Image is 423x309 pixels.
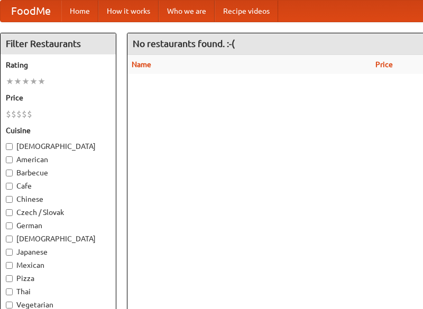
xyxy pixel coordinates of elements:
input: German [6,222,13,229]
a: Recipe videos [215,1,278,22]
input: Vegetarian [6,302,13,308]
li: $ [27,108,32,120]
label: Chinese [6,194,111,204]
li: ★ [14,76,22,87]
h4: Filter Restaurants [1,33,116,54]
label: Cafe [6,181,111,191]
a: How it works [98,1,159,22]
a: Who we are [159,1,215,22]
input: Thai [6,288,13,295]
label: Mexican [6,260,111,270]
input: Barbecue [6,170,13,176]
li: $ [11,108,16,120]
label: Barbecue [6,167,111,178]
h5: Price [6,92,111,103]
li: $ [16,108,22,120]
input: Cafe [6,183,13,190]
input: Japanese [6,249,13,256]
ng-pluralize: No restaurants found. :-( [133,39,235,49]
a: Price [375,60,393,69]
label: Thai [6,286,111,297]
h5: Rating [6,60,111,70]
label: German [6,220,111,231]
h5: Cuisine [6,125,111,136]
input: [DEMOGRAPHIC_DATA] [6,143,13,150]
li: $ [22,108,27,120]
input: [DEMOGRAPHIC_DATA] [6,236,13,242]
label: [DEMOGRAPHIC_DATA] [6,233,111,244]
li: ★ [38,76,45,87]
li: ★ [22,76,30,87]
li: ★ [30,76,38,87]
label: [DEMOGRAPHIC_DATA] [6,141,111,152]
input: Mexican [6,262,13,269]
label: Japanese [6,247,111,257]
input: Pizza [6,275,13,282]
a: Home [61,1,98,22]
label: Pizza [6,273,111,284]
input: Chinese [6,196,13,203]
li: ★ [6,76,14,87]
li: $ [6,108,11,120]
label: Czech / Slovak [6,207,111,218]
a: FoodMe [1,1,61,22]
label: American [6,154,111,165]
input: Czech / Slovak [6,209,13,216]
a: Name [132,60,151,69]
input: American [6,156,13,163]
